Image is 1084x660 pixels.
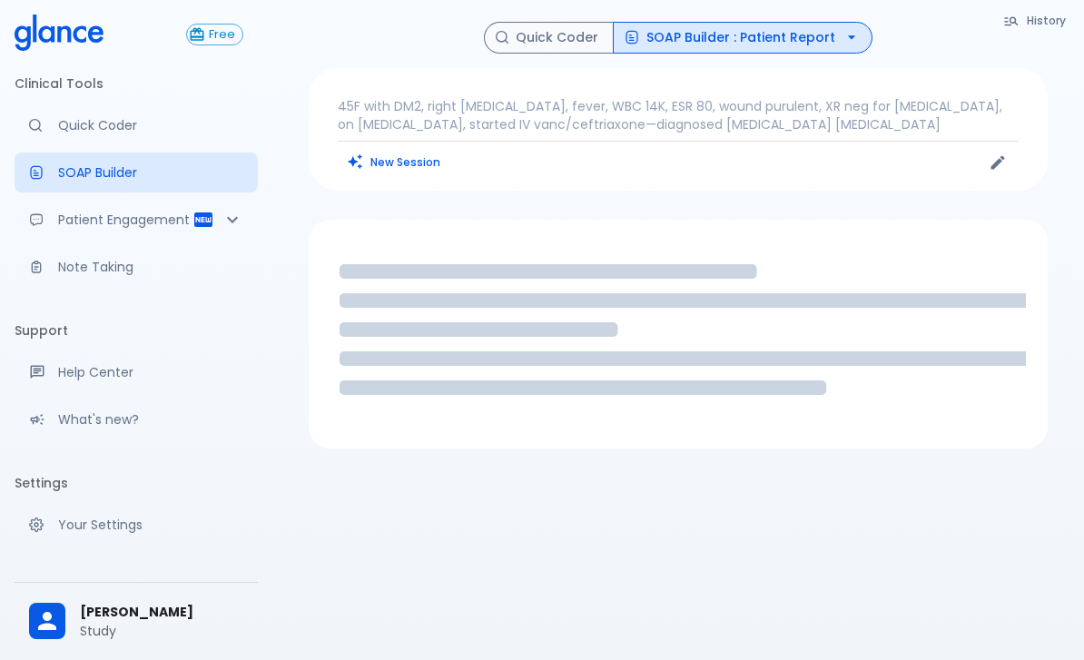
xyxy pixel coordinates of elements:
[58,410,243,429] p: What's new?
[994,7,1077,34] button: History
[15,399,258,439] div: Recent updates and feature releases
[202,28,242,42] span: Free
[484,22,614,54] button: Quick Coder
[15,200,258,240] div: Patient Reports & Referrals
[15,105,258,145] a: Moramiz: Find ICD10AM codes instantly
[80,603,243,622] span: [PERSON_NAME]
[15,590,258,653] div: [PERSON_NAME]Study
[58,116,243,134] p: Quick Coder
[58,363,243,381] p: Help Center
[613,22,872,54] button: SOAP Builder : Patient Report
[15,505,258,545] a: Manage your settings
[58,516,243,534] p: Your Settings
[15,309,258,352] li: Support
[186,24,258,45] a: Click to view or change your subscription
[80,622,243,640] p: Study
[58,258,243,276] p: Note Taking
[984,149,1011,176] button: Edit
[58,163,243,182] p: SOAP Builder
[186,24,243,45] button: Free
[15,153,258,192] a: Docugen: Compose a clinical documentation in seconds
[338,97,1019,133] p: 45F with DM2, right [MEDICAL_DATA], fever, WBC 14K, ESR 80, wound purulent, XR neg for [MEDICAL_D...
[338,149,451,175] button: Clears all inputs and results.
[15,62,258,105] li: Clinical Tools
[15,247,258,287] a: Advanced note-taking
[58,211,192,229] p: Patient Engagement
[15,461,258,505] li: Settings
[15,352,258,392] a: Get help from our support team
